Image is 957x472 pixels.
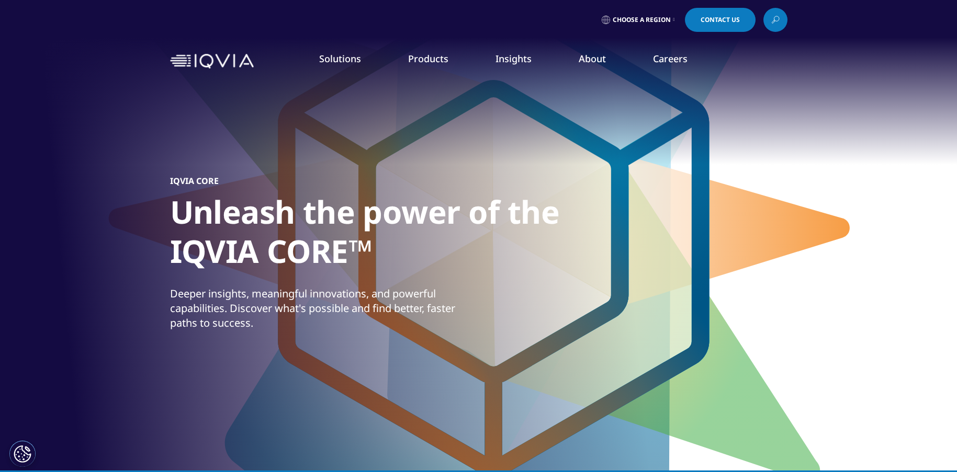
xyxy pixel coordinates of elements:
[319,52,361,65] a: Solutions
[613,16,671,24] span: Choose a Region
[701,17,740,23] span: Contact Us
[579,52,606,65] a: About
[170,192,562,277] h1: Unleash the power of the IQVIA CORE™
[408,52,448,65] a: Products
[685,8,756,32] a: Contact Us
[258,37,787,86] nav: Primary
[170,286,476,337] p: Deeper insights, meaningful innovations, and powerful capabilities. Discover what's possible and ...
[170,176,219,186] h5: IQVIA CORE
[170,54,254,69] img: IQVIA Healthcare Information Technology and Pharma Clinical Research Company
[653,52,688,65] a: Careers
[9,441,36,467] button: Cookies Settings
[496,52,532,65] a: Insights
